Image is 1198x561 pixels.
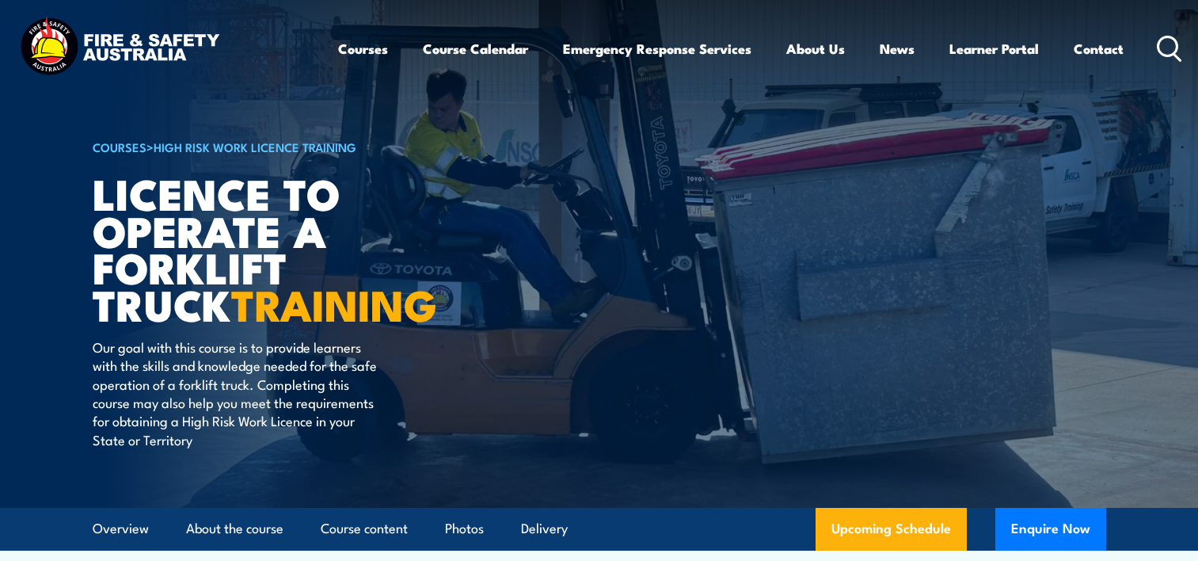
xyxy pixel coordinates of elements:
[949,28,1039,70] a: Learner Portal
[880,28,915,70] a: News
[93,138,146,155] a: COURSES
[786,28,845,70] a: About Us
[93,508,149,550] a: Overview
[521,508,568,550] a: Delivery
[231,270,437,336] strong: TRAINING
[816,508,967,551] a: Upcoming Schedule
[423,28,528,70] a: Course Calendar
[1074,28,1124,70] a: Contact
[321,508,408,550] a: Course content
[995,508,1106,551] button: Enquire Now
[563,28,751,70] a: Emergency Response Services
[93,174,484,322] h1: Licence to operate a forklift truck
[93,338,382,448] p: Our goal with this course is to provide learners with the skills and knowledge needed for the saf...
[154,138,356,155] a: High Risk Work Licence Training
[186,508,283,550] a: About the course
[93,137,484,156] h6: >
[338,28,388,70] a: Courses
[445,508,484,550] a: Photos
